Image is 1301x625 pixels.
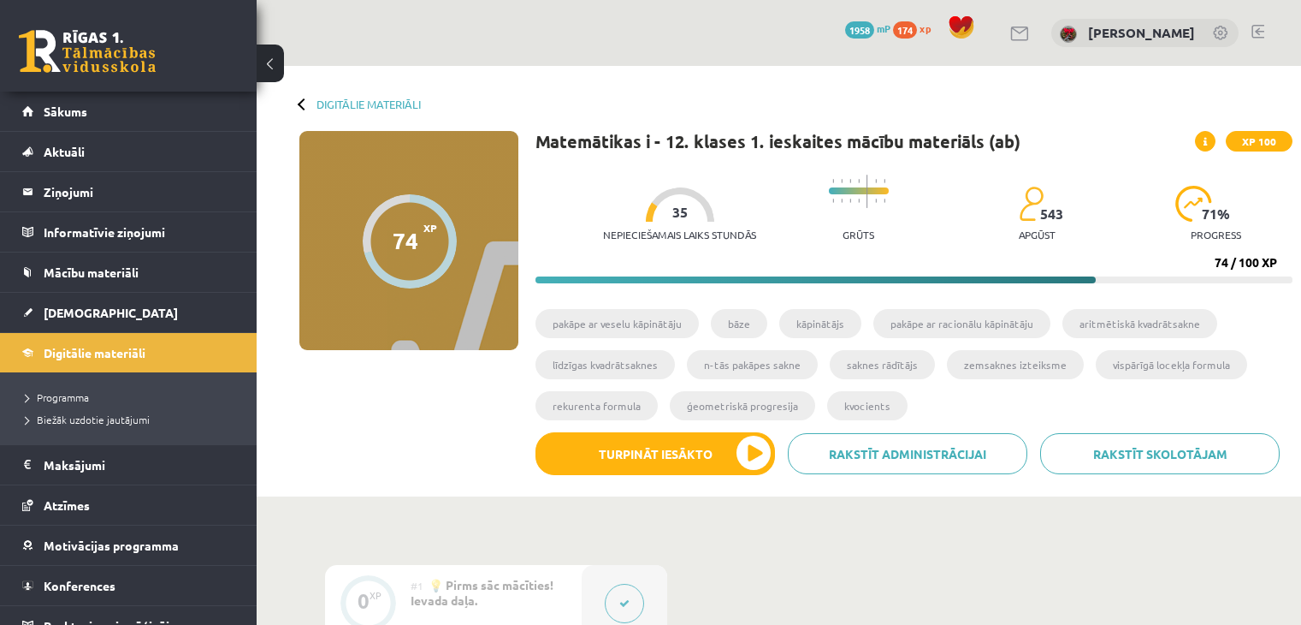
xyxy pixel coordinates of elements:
[845,21,890,35] a: 1958 mP
[1226,131,1292,152] span: XP 100
[849,179,851,183] img: icon-short-line-57e1e144782c952c97e751825c79c345078a6d821885a25fce030b3d8c18986b.svg
[711,309,767,338] li: bāze
[884,179,885,183] img: icon-short-line-57e1e144782c952c97e751825c79c345078a6d821885a25fce030b3d8c18986b.svg
[893,21,939,35] a: 174 xp
[947,350,1084,379] li: zemsaknes izteiksme
[841,179,843,183] img: icon-short-line-57e1e144782c952c97e751825c79c345078a6d821885a25fce030b3d8c18986b.svg
[44,265,139,280] span: Mācību materiāli
[830,350,935,379] li: saknes rādītājs
[22,526,235,565] a: Motivācijas programma
[858,179,860,183] img: icon-short-line-57e1e144782c952c97e751825c79c345078a6d821885a25fce030b3d8c18986b.svg
[535,391,658,420] li: rekurenta formula
[1096,350,1247,379] li: vispārīgā locekļa formula
[44,144,85,159] span: Aktuāli
[672,205,688,220] span: 35
[875,199,877,203] img: icon-short-line-57e1e144782c952c97e751825c79c345078a6d821885a25fce030b3d8c18986b.svg
[875,179,877,183] img: icon-short-line-57e1e144782c952c97e751825c79c345078a6d821885a25fce030b3d8c18986b.svg
[843,229,874,241] p: Grūts
[535,131,1020,152] h1: Matemātikas i - 12. klases 1. ieskaites mācību materiāls (ab)
[670,391,815,420] li: ģeometriskā progresija
[22,212,235,252] a: Informatīvie ziņojumi
[603,229,756,241] p: Nepieciešamais laiks stundās
[832,199,834,203] img: icon-short-line-57e1e144782c952c97e751825c79c345078a6d821885a25fce030b3d8c18986b.svg
[849,199,851,203] img: icon-short-line-57e1e144782c952c97e751825c79c345078a6d821885a25fce030b3d8c18986b.svg
[1060,26,1077,43] img: Tīna Šneidere
[423,222,437,234] span: XP
[22,293,235,332] a: [DEMOGRAPHIC_DATA]
[1088,24,1195,41] a: [PERSON_NAME]
[1019,186,1044,222] img: students-c634bb4e5e11cddfef0936a35e636f08e4e9abd3cc4e673bd6f9a4125e45ecb1.svg
[370,591,381,600] div: XP
[22,333,235,372] a: Digitālie materiāli
[44,445,235,485] legend: Maksājumi
[1019,229,1056,241] p: apgūst
[858,199,860,203] img: icon-short-line-57e1e144782c952c97e751825c79c345078a6d821885a25fce030b3d8c18986b.svg
[535,432,775,475] button: Turpināt iesākto
[44,212,235,252] legend: Informatīvie ziņojumi
[687,350,818,379] li: n-tās pakāpes sakne
[845,21,874,39] span: 1958
[22,92,235,131] a: Sākums
[44,497,90,513] span: Atzīmes
[535,350,675,379] li: līdzīgas kvadrātsaknes
[920,21,931,35] span: xp
[535,309,699,338] li: pakāpe ar veselu kāpinātāju
[22,485,235,525] a: Atzīmes
[22,172,235,211] a: Ziņojumi
[1040,206,1063,222] span: 543
[22,253,235,292] a: Mācību materiāli
[832,179,834,183] img: icon-short-line-57e1e144782c952c97e751825c79c345078a6d821885a25fce030b3d8c18986b.svg
[26,413,150,426] span: Biežāk uzdotie jautājumi
[779,309,861,338] li: kāpinātājs
[358,593,370,609] div: 0
[873,309,1050,338] li: pakāpe ar racionālu kāpinātāju
[22,445,235,485] a: Maksājumi
[1040,433,1280,474] a: Rakstīt skolotājam
[1062,309,1217,338] li: aritmētiskā kvadrātsakne
[893,21,917,39] span: 174
[44,538,179,553] span: Motivācijas programma
[411,577,553,608] span: 💡 Pirms sāc mācīties! Ievada daļa.
[316,98,421,110] a: Digitālie materiāli
[22,566,235,605] a: Konferences
[44,578,115,593] span: Konferences
[44,172,235,211] legend: Ziņojumi
[44,305,178,320] span: [DEMOGRAPHIC_DATA]
[1191,229,1241,241] p: progress
[393,228,418,253] div: 74
[44,345,145,360] span: Digitālie materiāli
[884,199,885,203] img: icon-short-line-57e1e144782c952c97e751825c79c345078a6d821885a25fce030b3d8c18986b.svg
[1175,186,1212,222] img: icon-progress-161ccf0a02000e728c5f80fcf4c31c7af3da0e1684b2b1d7c360e028c24a22f1.svg
[788,433,1027,474] a: Rakstīt administrācijai
[877,21,890,35] span: mP
[411,579,423,592] span: #1
[827,391,908,420] li: kvocients
[841,199,843,203] img: icon-short-line-57e1e144782c952c97e751825c79c345078a6d821885a25fce030b3d8c18986b.svg
[26,412,240,427] a: Biežāk uzdotie jautājumi
[26,390,240,405] a: Programma
[866,175,868,208] img: icon-long-line-d9ea69661e0d244f92f715978eff75569469978d946b2353a9bb055b3ed8787d.svg
[26,390,89,404] span: Programma
[1202,206,1231,222] span: 71 %
[22,132,235,171] a: Aktuāli
[44,104,87,119] span: Sākums
[19,30,156,73] a: Rīgas 1. Tālmācības vidusskola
